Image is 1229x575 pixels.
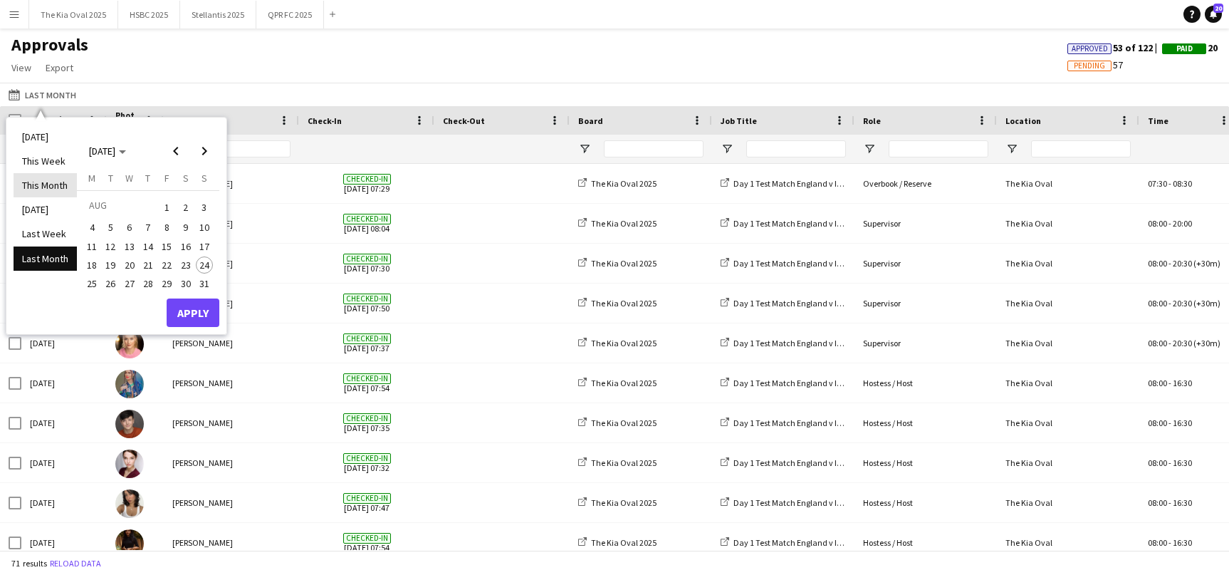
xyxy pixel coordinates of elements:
span: Check-In [308,115,342,126]
span: 08:00 [1148,338,1167,348]
span: The Kia Oval 2025 [591,218,657,229]
span: 12 [103,238,120,255]
span: - [1168,298,1171,309]
span: Day 1 Test Match England v India - [DATE] [733,218,884,229]
span: - [1168,218,1171,229]
input: Name Filter Input [198,140,291,157]
span: Checked-in [343,453,391,464]
span: Checked-in [343,294,391,304]
span: 08:00 [1148,298,1167,309]
button: QPR FC 2025 [256,1,324,29]
div: The Kia Oval [997,204,1139,243]
button: Reload data [47,556,104,571]
span: Day 1 Test Match England v India - [DATE] [733,418,884,428]
span: T [145,172,150,185]
span: (+30m) [1193,338,1220,348]
span: [DATE] [89,145,115,157]
span: 27 [121,275,138,292]
a: Day 1 Test Match England v India - [DATE] [721,178,884,189]
span: Check-Out [443,115,485,126]
span: 5 [103,219,120,237]
span: - [1168,418,1171,428]
span: Checked-in [343,174,391,185]
a: Day 1 Test Match England v India - [DATE] [721,497,884,508]
div: Supervisor [854,244,997,283]
a: The Kia Oval 2025 [578,497,657,508]
span: 25 [83,275,100,292]
span: 7 [140,219,157,237]
span: 53 of 122 [1067,41,1162,54]
span: The Kia Oval 2025 [591,457,657,468]
span: Board [578,115,603,126]
span: The Kia Oval 2025 [591,338,657,348]
div: [PERSON_NAME] [164,363,299,403]
button: Choose month and year [83,138,132,164]
span: Export [46,61,73,74]
div: [PERSON_NAME] [164,284,299,323]
button: 29-08-2025 [157,274,176,293]
button: 22-08-2025 [157,256,176,274]
img: Sparsha Kariappa [115,529,144,558]
span: Day 1 Test Match England v India - [DATE] [733,258,884,269]
a: The Kia Oval 2025 [578,298,657,309]
span: Day 1 Test Match England v India - [DATE] [733,178,884,189]
button: 10-08-2025 [195,218,214,237]
span: The Kia Oval 2025 [591,537,657,548]
span: 16:30 [1173,418,1192,428]
span: 23 [177,257,194,274]
span: [DATE] 07:54 [308,523,426,562]
span: 31 [196,275,213,292]
span: [DATE] 07:37 [308,323,426,363]
span: The Kia Oval 2025 [591,178,657,189]
span: M [88,172,95,185]
span: [DATE] 07:32 [308,443,426,482]
span: 14 [140,238,157,255]
div: Hostess / Host [854,483,997,522]
span: 13 [121,238,138,255]
div: [DATE] [21,443,107,482]
li: Last Week [14,222,77,246]
button: 09-08-2025 [176,218,194,237]
button: Open Filter Menu [863,143,876,155]
div: The Kia Oval [997,164,1139,203]
span: 28 [140,275,157,292]
div: [PERSON_NAME] [164,523,299,562]
span: [DATE] 07:35 [308,403,426,442]
button: 30-08-2025 [176,274,194,293]
span: 10 [196,219,213,237]
a: View [6,58,37,77]
span: T [108,172,113,185]
button: 27-08-2025 [120,274,139,293]
td: AUG [83,196,157,218]
li: [DATE] [14,197,77,222]
span: 21 [140,257,157,274]
span: Day 1 Test Match England v India - [DATE] [733,298,884,309]
a: Day 1 Test Match England v India - [DATE] [721,378,884,388]
button: 15-08-2025 [157,237,176,256]
span: Pending [1074,61,1105,71]
a: The Kia Oval 2025 [578,378,657,388]
span: Day 1 Test Match England v India - [DATE] [733,497,884,508]
span: 4 [83,219,100,237]
button: 21-08-2025 [139,256,157,274]
a: The Kia Oval 2025 [578,338,657,348]
span: 16:30 [1173,378,1192,388]
li: This Month [14,173,77,197]
li: Last Month [14,247,77,271]
span: Date [30,115,50,126]
span: Photo [115,110,138,131]
span: 07:30 [1148,178,1167,189]
span: [DATE] 07:50 [308,284,426,323]
span: 15 [158,238,175,255]
span: The Kia Oval 2025 [591,378,657,388]
span: 17 [196,238,213,255]
button: 23-08-2025 [176,256,194,274]
span: Time [1148,115,1168,126]
input: Job Title Filter Input [746,140,846,157]
button: 07-08-2025 [139,218,157,237]
div: The Kia Oval [997,284,1139,323]
button: 31-08-2025 [195,274,214,293]
span: Checked-in [343,214,391,224]
button: Apply [167,299,219,327]
span: 16 [177,238,194,255]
